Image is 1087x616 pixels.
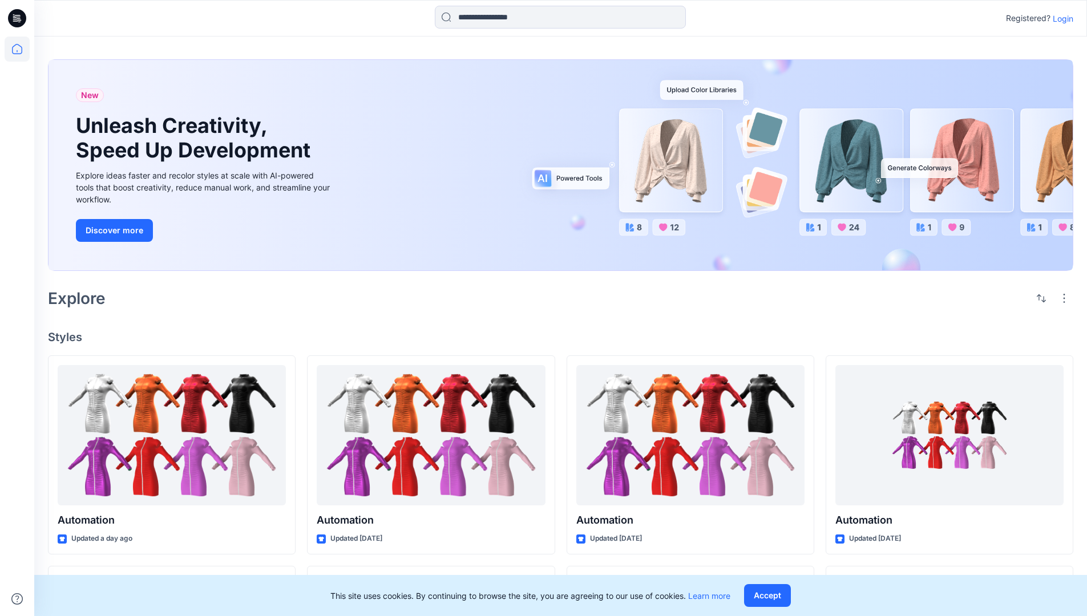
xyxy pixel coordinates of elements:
[76,219,333,242] a: Discover more
[330,533,382,545] p: Updated [DATE]
[48,289,106,307] h2: Explore
[688,591,730,601] a: Learn more
[849,533,901,545] p: Updated [DATE]
[76,219,153,242] button: Discover more
[330,590,730,602] p: This site uses cookies. By continuing to browse the site, you are agreeing to our use of cookies.
[317,512,545,528] p: Automation
[744,584,791,607] button: Accept
[76,169,333,205] div: Explore ideas faster and recolor styles at scale with AI-powered tools that boost creativity, red...
[81,88,99,102] span: New
[576,512,805,528] p: Automation
[835,365,1064,506] a: Automation
[58,365,286,506] a: Automation
[576,365,805,506] a: Automation
[1006,11,1050,25] p: Registered?
[590,533,642,545] p: Updated [DATE]
[71,533,132,545] p: Updated a day ago
[317,365,545,506] a: Automation
[1053,13,1073,25] p: Login
[58,512,286,528] p: Automation
[76,114,316,163] h1: Unleash Creativity, Speed Up Development
[835,512,1064,528] p: Automation
[48,330,1073,344] h4: Styles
